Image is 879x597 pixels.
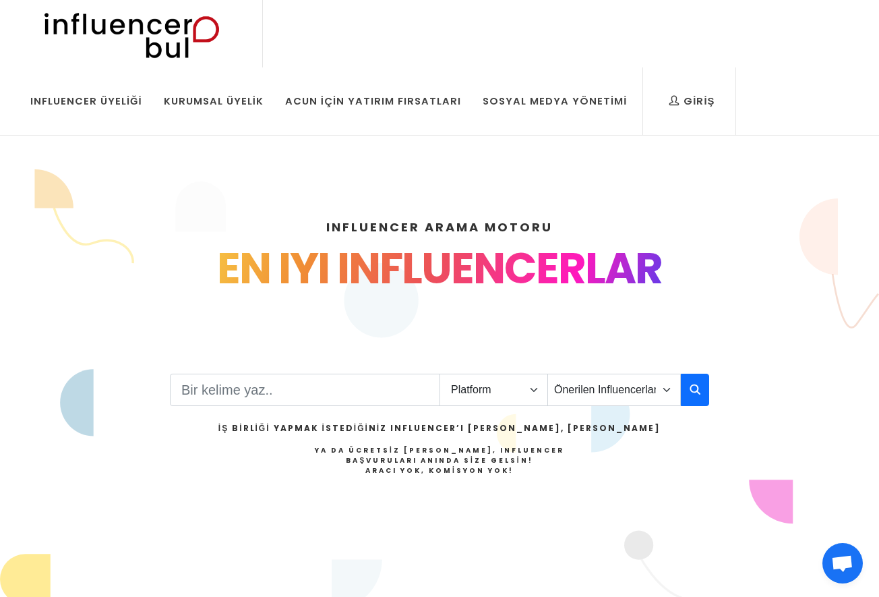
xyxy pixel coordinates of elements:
a: Açık sohbet [822,543,863,584]
div: Acun İçin Yatırım Fırsatları [285,94,461,109]
div: Kurumsal Üyelik [164,94,264,109]
a: Giriş [659,67,725,135]
a: Sosyal Medya Yönetimi [473,67,637,135]
input: Search [170,374,440,406]
a: Influencer Üyeliği [20,67,152,135]
h2: İş Birliği Yapmak İstediğiniz Influencer’ı [PERSON_NAME], [PERSON_NAME] [218,422,661,434]
a: Kurumsal Üyelik [154,67,274,135]
h4: INFLUENCER ARAMA MOTORU [63,218,816,236]
div: Influencer Üyeliği [30,94,142,109]
div: EN IYI INFLUENCERLAR [63,236,816,301]
div: Giriş [669,94,715,109]
div: Sosyal Medya Yönetimi [483,94,627,109]
h4: Ya da Ücretsiz [PERSON_NAME], Influencer Başvuruları Anında Size Gelsin! [218,445,661,476]
a: Acun İçin Yatırım Fırsatları [275,67,471,135]
strong: Aracı Yok, Komisyon Yok! [365,465,514,476]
